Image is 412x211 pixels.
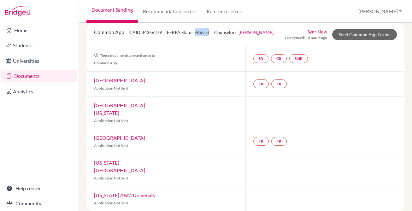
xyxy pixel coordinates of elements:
span: These documents are sent once to Common App [94,53,155,65]
a: Help center [1,182,77,195]
a: [GEOGRAPHIC_DATA] [94,135,145,141]
a: [GEOGRAPHIC_DATA] [94,77,145,83]
a: [US_STATE][GEOGRAPHIC_DATA] [94,160,145,173]
button: [PERSON_NAME] [356,5,404,17]
span: Application Not Sent [94,143,128,148]
a: [GEOGRAPHIC_DATA][US_STATE] [94,102,145,116]
span: Application Not Sent [94,86,128,91]
a: Students [1,39,77,52]
a: Documents [1,70,77,82]
span: Last Synced: 14 hours ago [285,35,327,41]
span: Application Not Sent [94,201,128,205]
span: Application Not Sent [94,176,128,180]
a: TR [253,137,269,146]
a: Analytics [1,85,77,98]
span: Common App [94,29,124,35]
span: FERPA Status: [167,30,209,35]
a: Home [1,24,77,37]
a: SMR [289,54,308,63]
a: [PERSON_NAME] [238,30,274,35]
a: TR [253,79,269,88]
img: Bridge-U [5,6,30,16]
a: Send Common App Forms [332,29,397,40]
a: [US_STATE] A&M University [94,192,156,198]
a: Sync Now [308,28,327,35]
span: Application Not Sent [94,118,128,123]
span: CAID: 44356279 [129,30,162,35]
a: SR [253,54,268,63]
a: Universities [1,55,77,67]
a: CR [271,54,287,63]
a: Community [1,197,77,210]
a: TR [271,137,287,146]
a: TR [271,79,287,88]
span: Counselor: [214,30,274,35]
span: Waived [195,30,209,35]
